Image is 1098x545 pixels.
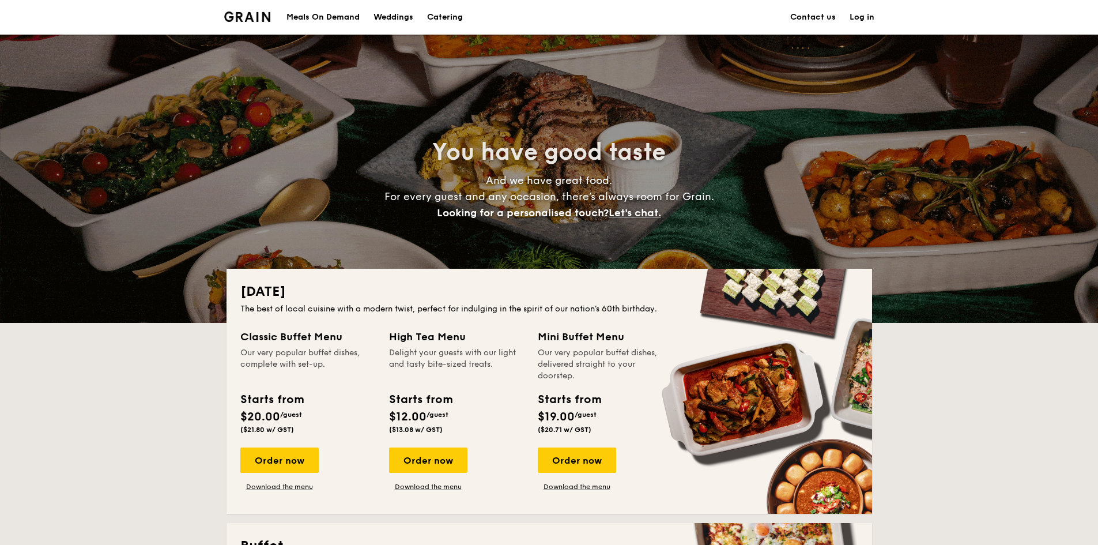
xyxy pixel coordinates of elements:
span: ($21.80 w/ GST) [240,426,294,434]
div: Starts from [538,391,601,408]
div: Mini Buffet Menu [538,329,673,345]
span: $12.00 [389,410,427,424]
span: $19.00 [538,410,575,424]
div: Starts from [240,391,303,408]
div: Delight your guests with our light and tasty bite-sized treats. [389,347,524,382]
a: Download the menu [389,482,467,491]
span: And we have great food. For every guest and any occasion, there’s always room for Grain. [384,174,714,219]
div: Our very popular buffet dishes, delivered straight to your doorstep. [538,347,673,382]
div: Our very popular buffet dishes, complete with set-up. [240,347,375,382]
span: Let's chat. [609,206,661,219]
div: High Tea Menu [389,329,524,345]
h2: [DATE] [240,283,858,301]
a: Logotype [224,12,271,22]
span: You have good taste [432,138,666,166]
span: Looking for a personalised touch? [437,206,609,219]
img: Grain [224,12,271,22]
span: ($20.71 w/ GST) [538,426,591,434]
span: /guest [427,411,448,419]
div: Order now [389,448,467,473]
div: Classic Buffet Menu [240,329,375,345]
span: /guest [280,411,302,419]
div: Order now [538,448,616,473]
div: Starts from [389,391,452,408]
span: ($13.08 w/ GST) [389,426,443,434]
a: Download the menu [240,482,319,491]
a: Download the menu [538,482,616,491]
span: /guest [575,411,597,419]
span: $20.00 [240,410,280,424]
div: Order now [240,448,319,473]
div: The best of local cuisine with a modern twist, perfect for indulging in the spirit of our nation’... [240,303,858,315]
